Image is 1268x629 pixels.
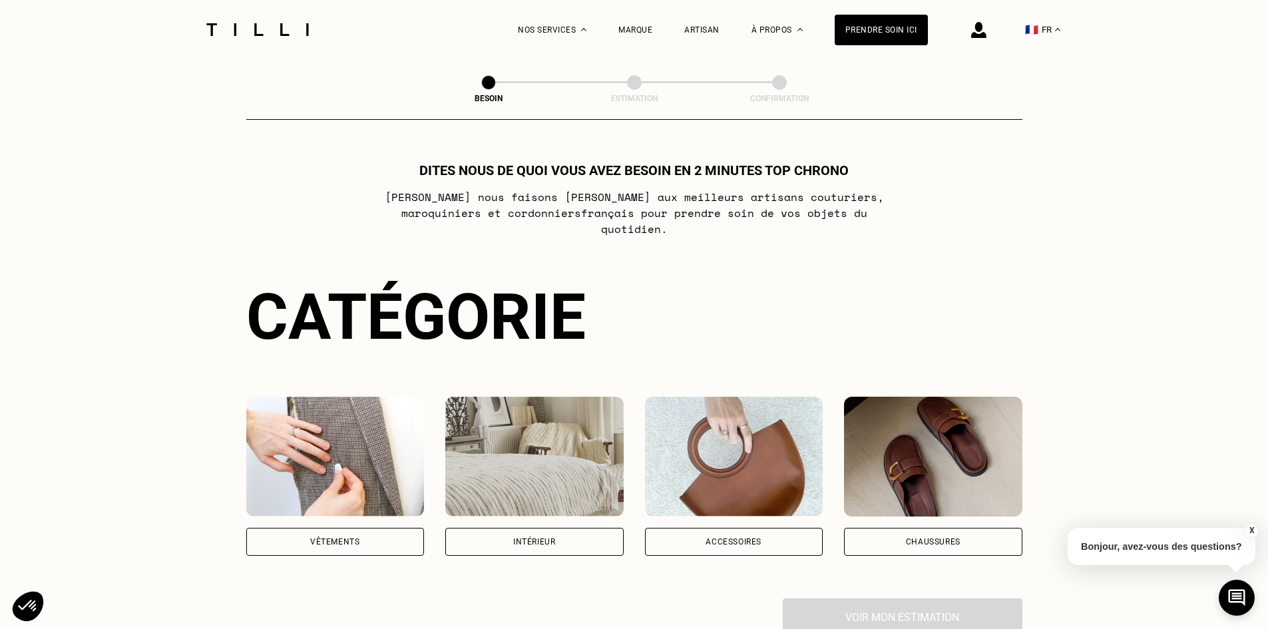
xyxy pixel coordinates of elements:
[1025,23,1038,36] span: 🇫🇷
[513,538,555,546] div: Intérieur
[797,28,803,31] img: Menu déroulant à propos
[568,94,701,103] div: Estimation
[1068,528,1255,565] p: Bonjour, avez-vous des questions?
[706,538,761,546] div: Accessoires
[1055,28,1060,31] img: menu déroulant
[202,23,314,36] img: Logo du service de couturière Tilli
[1245,523,1258,538] button: X
[246,280,1022,354] div: Catégorie
[645,397,823,517] img: Accessoires
[581,28,586,31] img: Menu déroulant
[844,397,1022,517] img: Chaussures
[684,25,720,35] a: Artisan
[713,94,846,103] div: Confirmation
[246,397,425,517] img: Vêtements
[618,25,652,35] a: Marque
[419,162,849,178] h1: Dites nous de quoi vous avez besoin en 2 minutes top chrono
[971,22,986,38] img: icône connexion
[370,189,898,237] p: [PERSON_NAME] nous faisons [PERSON_NAME] aux meilleurs artisans couturiers , maroquiniers et cord...
[906,538,960,546] div: Chaussures
[422,94,555,103] div: Besoin
[310,538,359,546] div: Vêtements
[835,15,928,45] a: Prendre soin ici
[445,397,624,517] img: Intérieur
